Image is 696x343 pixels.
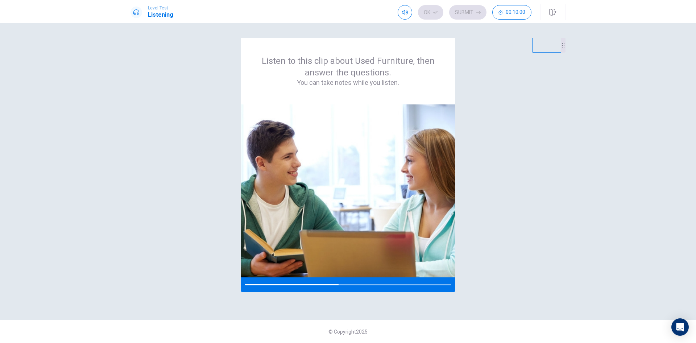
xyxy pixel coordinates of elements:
span: 00:10:00 [506,9,525,15]
h1: Listening [148,11,173,19]
div: Open Intercom Messenger [671,318,689,336]
span: Level Test [148,5,173,11]
img: passage image [241,104,455,277]
div: Listen to this clip about Used Furniture, then answer the questions. [258,55,438,87]
span: © Copyright 2025 [328,329,368,335]
h4: You can take notes while you listen. [258,78,438,87]
button: 00:10:00 [492,5,531,20]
